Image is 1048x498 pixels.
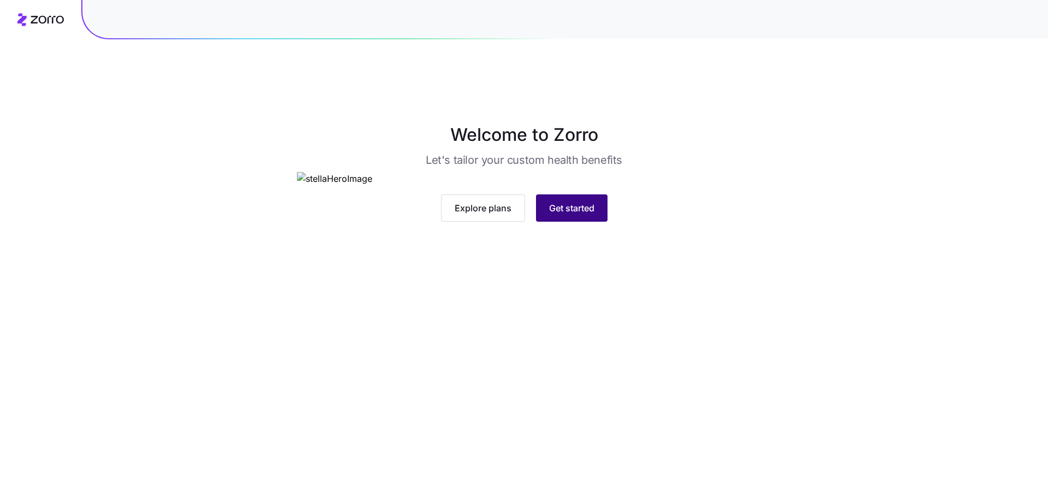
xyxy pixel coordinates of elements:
h3: Let's tailor your custom health benefits [426,152,622,168]
span: Explore plans [455,201,511,215]
button: Explore plans [441,194,525,222]
button: Get started [536,194,608,222]
h1: Welcome to Zorro [253,122,795,148]
img: stellaHeroImage [297,172,752,186]
span: Get started [549,201,594,215]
